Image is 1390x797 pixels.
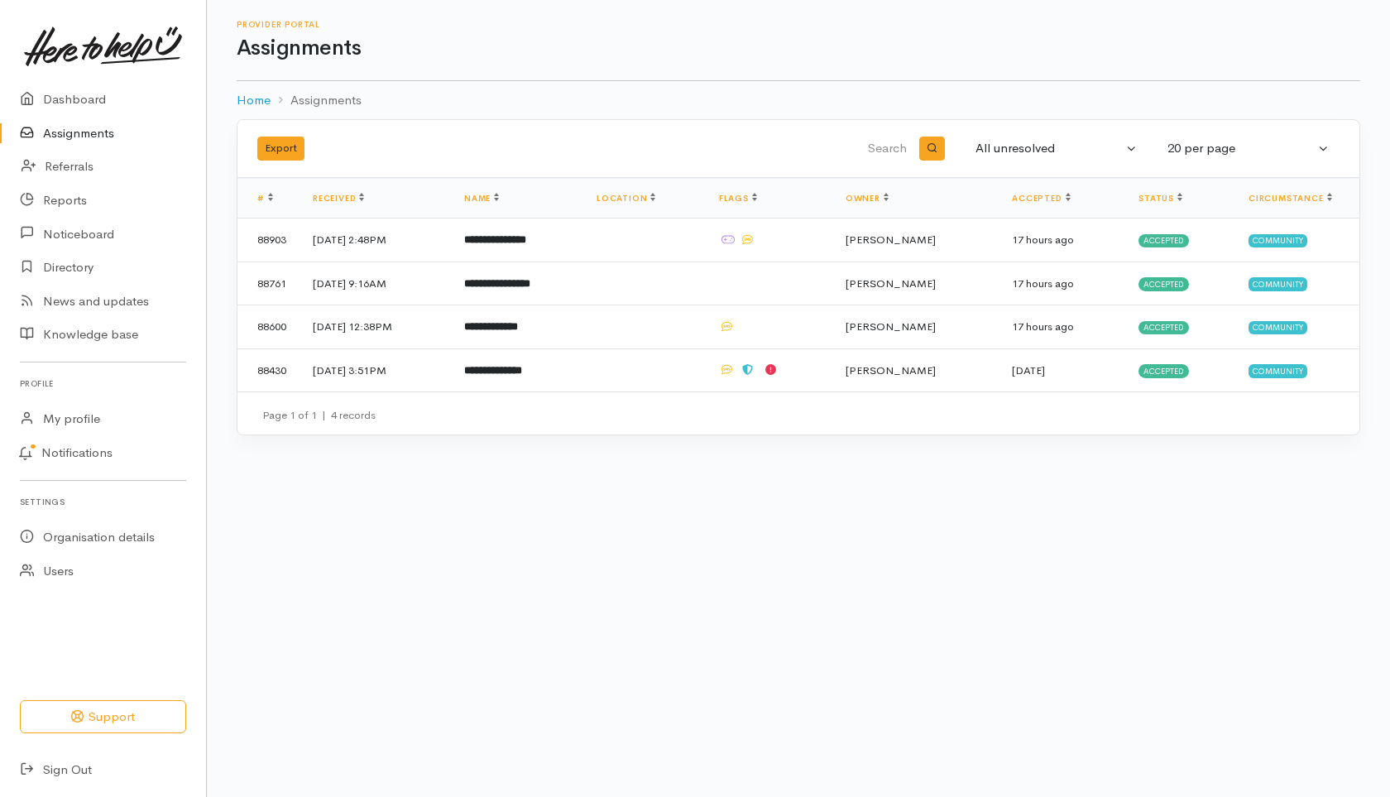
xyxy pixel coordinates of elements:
[1012,363,1045,377] time: [DATE]
[966,132,1148,165] button: All unresolved
[237,81,1360,120] nav: breadcrumb
[1249,321,1307,334] span: Community
[1012,276,1074,290] time: 17 hours ago
[300,218,451,262] td: [DATE] 2:48PM
[237,218,300,262] td: 88903
[1167,139,1315,158] div: 20 per page
[846,319,936,334] span: [PERSON_NAME]
[237,262,300,305] td: 88761
[322,408,326,422] span: |
[257,137,304,161] button: Export
[257,193,273,204] a: #
[20,700,186,734] button: Support
[262,408,376,422] small: Page 1 of 1 4 records
[1249,364,1307,377] span: Community
[1138,234,1189,247] span: Accepted
[271,91,362,110] li: Assignments
[300,348,451,391] td: [DATE] 3:51PM
[464,193,499,204] a: Name
[237,348,300,391] td: 88430
[1012,233,1074,247] time: 17 hours ago
[846,276,936,290] span: [PERSON_NAME]
[1158,132,1340,165] button: 20 per page
[1138,277,1189,290] span: Accepted
[237,91,271,110] a: Home
[300,262,451,305] td: [DATE] 9:16AM
[597,193,655,204] a: Location
[846,363,936,377] span: [PERSON_NAME]
[1249,277,1307,290] span: Community
[1249,234,1307,247] span: Community
[1138,321,1189,334] span: Accepted
[20,372,186,395] h6: Profile
[1249,193,1332,204] a: Circumstance
[300,305,451,349] td: [DATE] 12:38PM
[313,193,364,204] a: Received
[1138,193,1182,204] a: Status
[846,193,889,204] a: Owner
[237,305,300,349] td: 88600
[1012,319,1074,334] time: 17 hours ago
[237,20,1360,29] h6: Provider Portal
[237,36,1360,60] h1: Assignments
[975,139,1123,158] div: All unresolved
[20,491,186,513] h6: Settings
[846,233,936,247] span: [PERSON_NAME]
[719,193,757,204] a: Flags
[611,129,910,169] input: Search
[1012,193,1070,204] a: Accepted
[1138,364,1189,377] span: Accepted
